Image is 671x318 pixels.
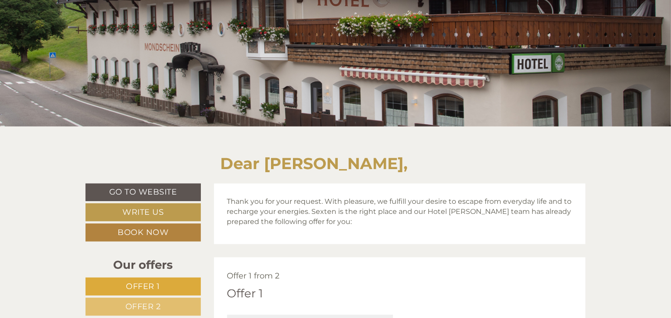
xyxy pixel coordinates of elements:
[125,302,161,311] span: Offer 2
[227,271,280,281] span: Offer 1 from 2
[227,285,263,302] div: Offer 1
[86,224,201,242] a: Book now
[86,184,201,201] a: Go to website
[86,203,201,221] a: Write us
[86,257,201,273] div: Our offers
[13,25,113,33] div: Hotel Mondschein
[126,282,161,291] span: Offer 1
[13,43,113,49] small: 19:26
[227,197,573,227] p: Thank you for your request. With pleasure, we fulfill your desire to escape from everyday life an...
[221,155,408,173] h1: Dear [PERSON_NAME],
[156,7,190,22] div: [DATE]
[7,24,117,51] div: Hello, how can we help you?
[294,229,346,247] button: Send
